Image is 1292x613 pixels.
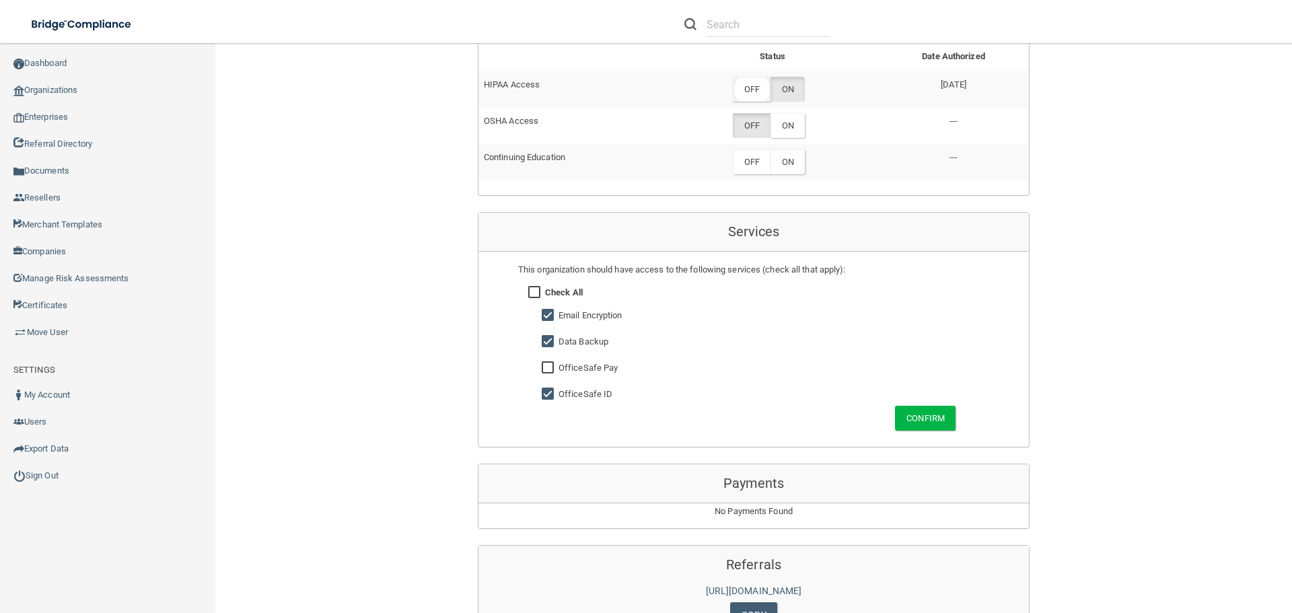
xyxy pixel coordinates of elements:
div: Services [478,213,1029,252]
a: [URL][DOMAIN_NAME] [706,585,802,596]
img: ic_power_dark.7ecde6b1.png [13,470,26,482]
img: enterprise.0d942306.png [13,113,24,122]
td: HIPAA Access [478,71,667,107]
img: bridge_compliance_login_screen.278c3ca4.svg [20,11,144,38]
img: icon-export.b9366987.png [13,443,24,454]
label: Data Backup [559,334,608,350]
div: Payments [478,464,1029,503]
img: organization-icon.f8decf85.png [13,85,24,96]
p: No Payments Found [478,503,1029,519]
th: Date Authorized [878,43,1029,71]
img: briefcase.64adab9b.png [13,326,27,339]
div: This organization should have access to the following services (check all that apply): [518,262,989,278]
label: ON [770,149,805,174]
img: ic-search.3b580494.png [684,18,696,30]
img: icon-documents.8dae5593.png [13,166,24,177]
input: Search [707,12,830,37]
p: --- [884,113,1024,129]
strong: Check All [545,287,583,297]
th: Status [667,43,878,71]
label: OfficeSafe ID [559,386,612,402]
td: OSHA Access [478,108,667,144]
img: icon-users.e205127d.png [13,417,24,427]
label: Email Encryption [559,308,622,324]
label: ON [770,77,805,102]
span: Referrals [726,556,781,573]
button: Confirm [895,406,956,431]
label: OFF [733,113,770,138]
label: OfficeSafe Pay [559,360,618,376]
label: OFF [733,149,770,174]
p: [DATE] [884,77,1024,93]
td: Continuing Education [478,144,667,180]
img: ic_user_dark.df1a06c3.png [13,390,24,400]
label: OFF [733,77,770,102]
p: --- [884,149,1024,166]
img: ic_reseller.de258add.png [13,192,24,203]
label: ON [770,113,805,138]
img: ic_dashboard_dark.d01f4a41.png [13,59,24,69]
label: SETTINGS [13,362,55,378]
